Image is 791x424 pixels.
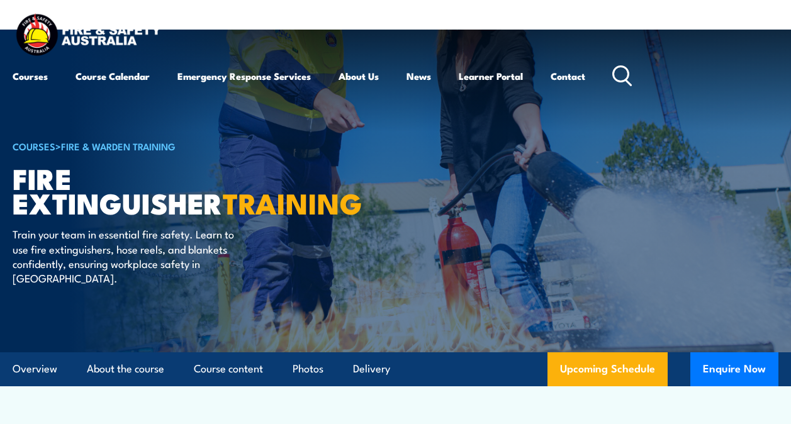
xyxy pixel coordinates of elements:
[13,138,323,153] h6: >
[339,61,379,91] a: About Us
[223,181,362,224] strong: TRAINING
[87,352,164,386] a: About the course
[690,352,778,386] button: Enquire Now
[76,61,150,91] a: Course Calendar
[13,226,242,286] p: Train your team in essential fire safety. Learn to use fire extinguishers, hose reels, and blanke...
[551,61,585,91] a: Contact
[194,352,263,386] a: Course content
[61,139,176,153] a: Fire & Warden Training
[459,61,523,91] a: Learner Portal
[13,61,48,91] a: Courses
[407,61,431,91] a: News
[13,165,323,215] h1: Fire Extinguisher
[353,352,390,386] a: Delivery
[177,61,311,91] a: Emergency Response Services
[13,139,55,153] a: COURSES
[293,352,323,386] a: Photos
[13,352,57,386] a: Overview
[547,352,668,386] a: Upcoming Schedule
